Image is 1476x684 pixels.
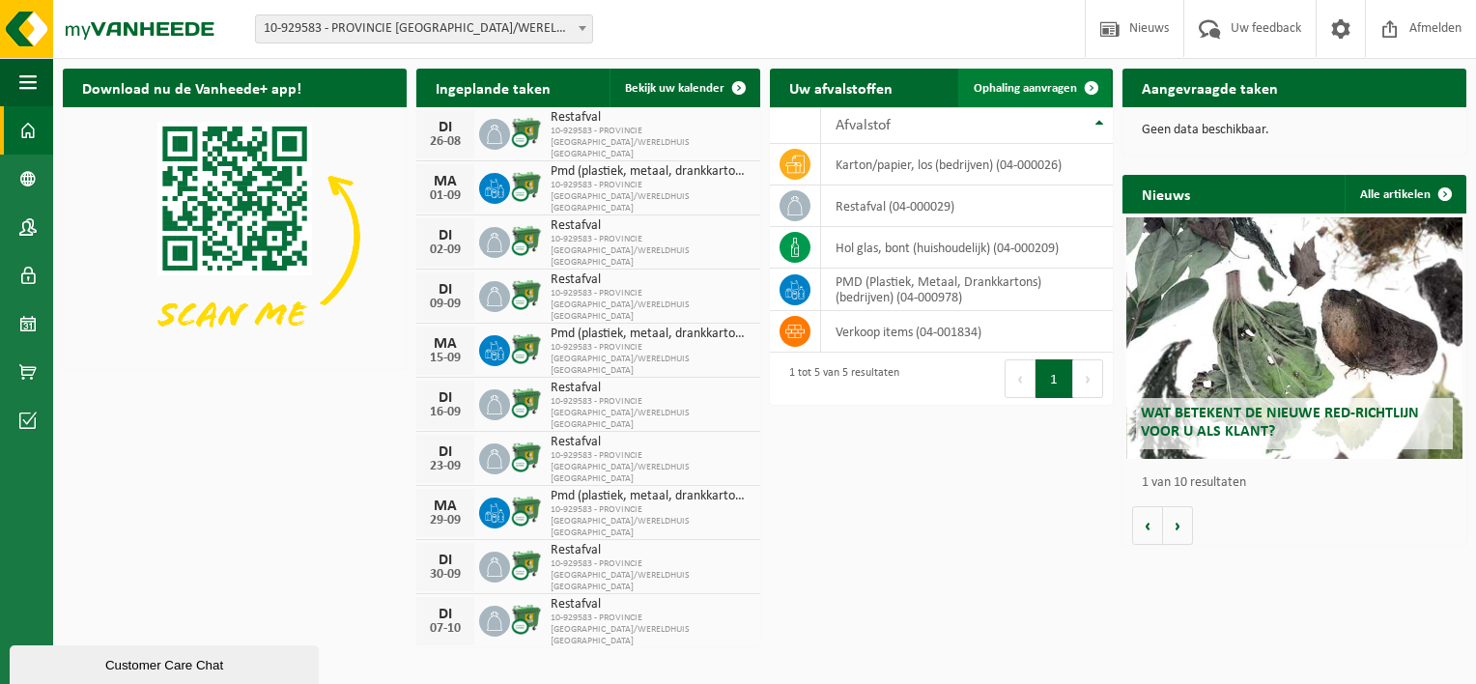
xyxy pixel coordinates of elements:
[551,489,751,504] span: Pmd (plastiek, metaal, drankkartons) (bedrijven)
[551,288,751,323] span: 10-929583 - PROVINCIE [GEOGRAPHIC_DATA]/WERELDHUIS [GEOGRAPHIC_DATA]
[510,386,543,419] img: WB-0770-CU
[821,269,1114,311] td: PMD (Plastiek, Metaal, Drankkartons) (bedrijven) (04-000978)
[426,174,465,189] div: MA
[510,116,543,149] img: WB-0770-CU
[974,82,1077,95] span: Ophaling aanvragen
[63,107,407,365] img: Download de VHEPlus App
[426,553,465,568] div: DI
[780,357,899,400] div: 1 tot 5 van 5 resultaten
[426,390,465,406] div: DI
[551,110,751,126] span: Restafval
[821,311,1114,353] td: verkoop items (04-001834)
[426,607,465,622] div: DI
[551,504,751,539] span: 10-929583 - PROVINCIE [GEOGRAPHIC_DATA]/WERELDHUIS [GEOGRAPHIC_DATA]
[426,135,465,149] div: 26-08
[426,406,465,419] div: 16-09
[510,278,543,311] img: WB-0770-CU
[1073,359,1103,398] button: Next
[10,641,323,684] iframe: chat widget
[1345,175,1464,214] a: Alle artikelen
[770,69,912,106] h2: Uw afvalstoffen
[1036,359,1073,398] button: 1
[551,543,751,558] span: Restafval
[1122,175,1209,213] h2: Nieuws
[426,282,465,298] div: DI
[551,396,751,431] span: 10-929583 - PROVINCIE [GEOGRAPHIC_DATA]/WERELDHUIS [GEOGRAPHIC_DATA]
[551,597,751,613] span: Restafval
[1142,476,1457,490] p: 1 van 10 resultaten
[958,69,1111,107] a: Ophaling aanvragen
[551,558,751,593] span: 10-929583 - PROVINCIE [GEOGRAPHIC_DATA]/WERELDHUIS [GEOGRAPHIC_DATA]
[426,444,465,460] div: DI
[426,352,465,365] div: 15-09
[551,450,751,485] span: 10-929583 - PROVINCIE [GEOGRAPHIC_DATA]/WERELDHUIS [GEOGRAPHIC_DATA]
[551,342,751,377] span: 10-929583 - PROVINCIE [GEOGRAPHIC_DATA]/WERELDHUIS [GEOGRAPHIC_DATA]
[551,435,751,450] span: Restafval
[510,603,543,636] img: WB-0770-CU
[63,69,321,106] h2: Download nu de Vanheede+ app!
[551,613,751,647] span: 10-929583 - PROVINCIE [GEOGRAPHIC_DATA]/WERELDHUIS [GEOGRAPHIC_DATA]
[551,180,751,214] span: 10-929583 - PROVINCIE [GEOGRAPHIC_DATA]/WERELDHUIS [GEOGRAPHIC_DATA]
[625,82,724,95] span: Bekijk uw kalender
[426,336,465,352] div: MA
[256,15,592,43] span: 10-929583 - PROVINCIE WEST-VLAANDEREN/WERELDHUIS WEST-VLAANDEREN - ROESELARE
[510,495,543,527] img: WB-0770-CU
[821,144,1114,185] td: karton/papier, los (bedrijven) (04-000026)
[426,243,465,257] div: 02-09
[1122,69,1297,106] h2: Aangevraagde taken
[426,120,465,135] div: DI
[551,234,751,269] span: 10-929583 - PROVINCIE [GEOGRAPHIC_DATA]/WERELDHUIS [GEOGRAPHIC_DATA]
[510,332,543,365] img: WB-0770-CU
[1142,124,1447,137] p: Geen data beschikbaar.
[551,126,751,160] span: 10-929583 - PROVINCIE [GEOGRAPHIC_DATA]/WERELDHUIS [GEOGRAPHIC_DATA]
[551,164,751,180] span: Pmd (plastiek, metaal, drankkartons) (bedrijven)
[551,381,751,396] span: Restafval
[255,14,593,43] span: 10-929583 - PROVINCIE WEST-VLAANDEREN/WERELDHUIS WEST-VLAANDEREN - ROESELARE
[1132,506,1163,545] button: Vorige
[426,568,465,582] div: 30-09
[416,69,570,106] h2: Ingeplande taken
[426,514,465,527] div: 29-09
[1163,506,1193,545] button: Volgende
[610,69,758,107] a: Bekijk uw kalender
[551,272,751,288] span: Restafval
[1141,406,1419,440] span: Wat betekent de nieuwe RED-richtlijn voor u als klant?
[426,460,465,473] div: 23-09
[821,227,1114,269] td: hol glas, bont (huishoudelijk) (04-000209)
[836,118,891,133] span: Afvalstof
[426,499,465,514] div: MA
[510,170,543,203] img: WB-0770-CU
[510,441,543,473] img: WB-0770-CU
[821,185,1114,227] td: restafval (04-000029)
[426,622,465,636] div: 07-10
[1126,217,1463,459] a: Wat betekent de nieuwe RED-richtlijn voor u als klant?
[510,224,543,257] img: WB-0770-CU
[1005,359,1036,398] button: Previous
[551,327,751,342] span: Pmd (plastiek, metaal, drankkartons) (bedrijven)
[426,228,465,243] div: DI
[426,298,465,311] div: 09-09
[551,218,751,234] span: Restafval
[510,549,543,582] img: WB-0770-CU
[426,189,465,203] div: 01-09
